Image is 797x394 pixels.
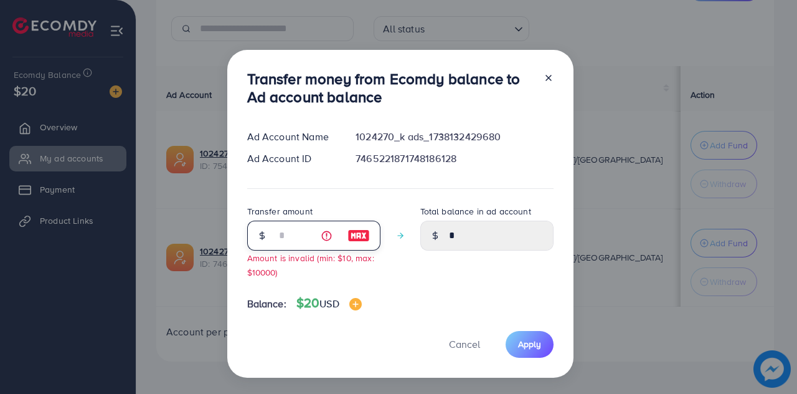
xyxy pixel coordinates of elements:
[296,295,362,311] h4: $20
[518,338,541,350] span: Apply
[247,70,534,106] h3: Transfer money from Ecomdy balance to Ad account balance
[346,130,563,144] div: 1024270_k ads_1738132429680
[433,331,496,358] button: Cancel
[237,151,346,166] div: Ad Account ID
[247,205,313,218] label: Transfer amount
[319,297,339,310] span: USD
[420,205,531,218] label: Total balance in ad account
[346,151,563,166] div: 7465221871748186128
[247,297,286,311] span: Balance:
[349,298,362,310] img: image
[237,130,346,144] div: Ad Account Name
[506,331,554,358] button: Apply
[247,252,374,278] small: Amount is invalid (min: $10, max: $10000)
[347,228,370,243] img: image
[449,337,480,351] span: Cancel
